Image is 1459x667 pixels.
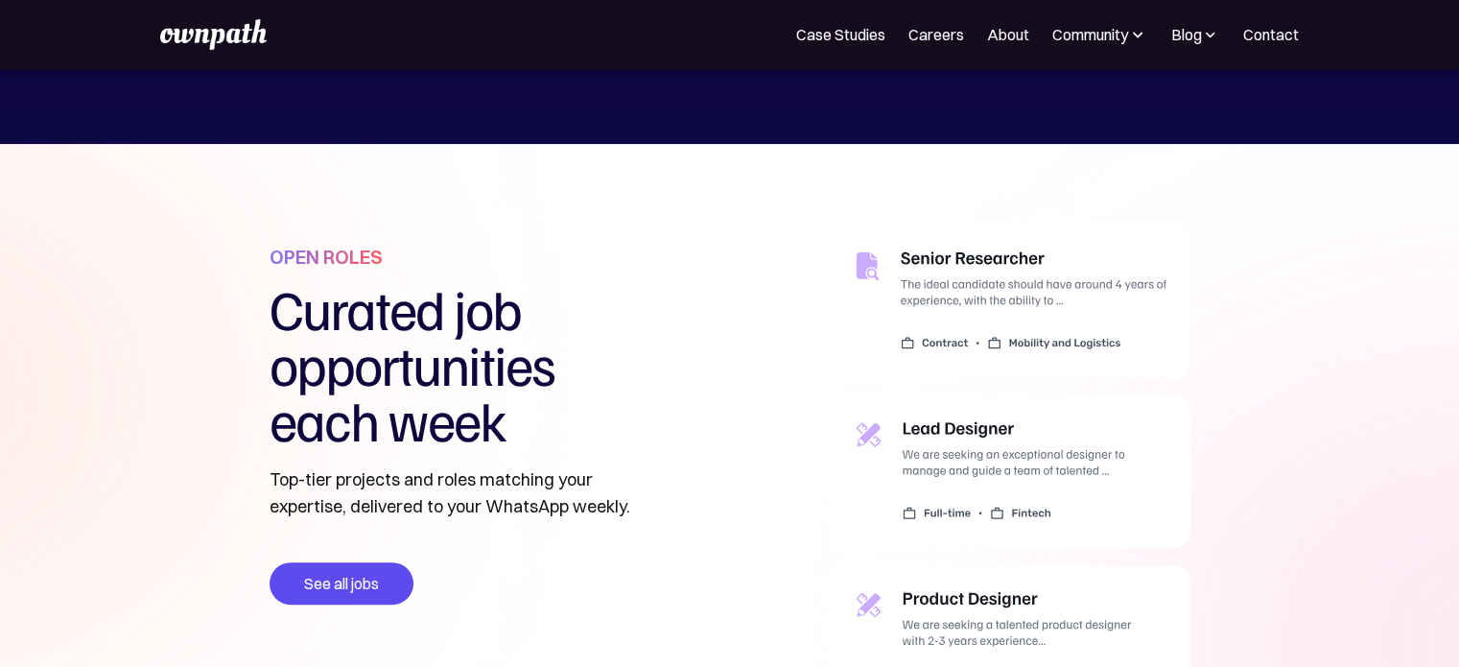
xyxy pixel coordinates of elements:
a: Contact [1243,23,1299,46]
div: Blog [1170,23,1201,46]
h1: Curated job opportunities each week [270,280,658,447]
a: About [987,23,1029,46]
div: Community [1052,23,1128,46]
a: Case Studies [796,23,885,46]
div: Community [1052,23,1147,46]
a: Careers [908,23,964,46]
h1: OPEN ROLES [270,245,383,271]
p: Top-tier projects and roles matching your expertise, delivered to your WhatsApp weekly. [270,466,658,520]
div: Blog [1170,23,1220,46]
a: See all jobs [270,562,413,605]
